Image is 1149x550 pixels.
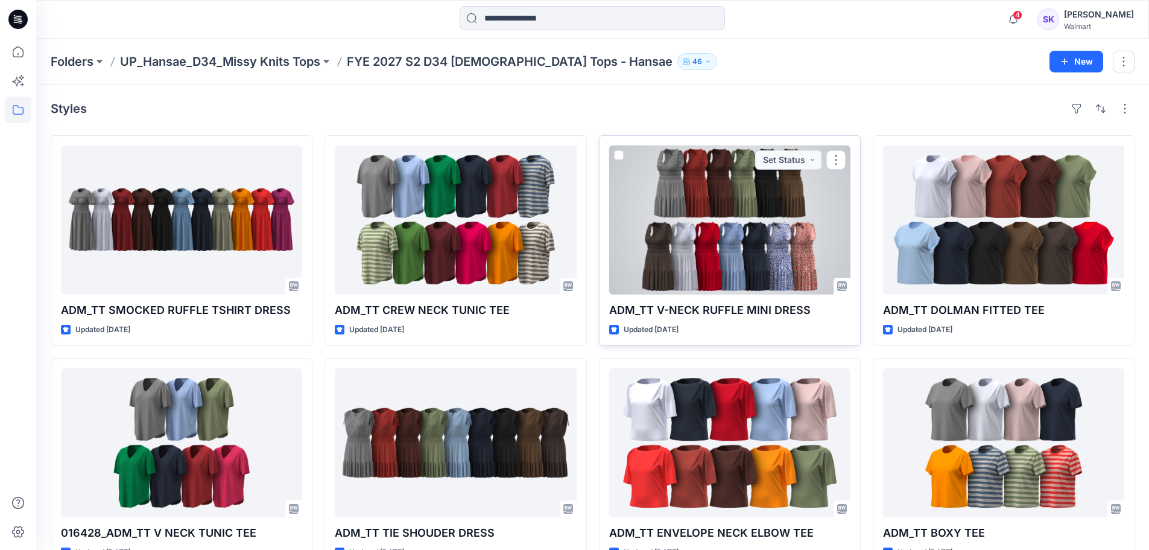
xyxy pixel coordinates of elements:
[120,53,320,70] a: UP_Hansae_D34_Missy Knits Tops
[1064,22,1134,31] div: Walmart
[75,324,130,336] p: Updated [DATE]
[335,525,576,542] p: ADM_TT TIE SHOUDER DRESS
[335,302,576,319] p: ADM_TT CREW NECK TUNIC TEE
[335,145,576,295] a: ADM_TT CREW NECK TUNIC TEE
[1064,7,1134,22] div: [PERSON_NAME]
[897,324,952,336] p: Updated [DATE]
[883,368,1124,517] a: ADM_TT BOXY TEE
[609,525,850,542] p: ADM_TT ENVELOPE NECK ELBOW TEE
[609,302,850,319] p: ADM_TT V-NECK RUFFLE MINI DRESS
[677,53,717,70] button: 46
[61,525,302,542] p: 016428_ADM_TT V NECK TUNIC TEE
[61,302,302,319] p: ADM_TT SMOCKED RUFFLE TSHIRT DRESS
[624,324,679,336] p: Updated [DATE]
[1013,10,1022,20] span: 4
[335,368,576,517] a: ADM_TT TIE SHOUDER DRESS
[609,368,850,517] a: ADM_TT ENVELOPE NECK ELBOW TEE
[61,145,302,295] a: ADM_TT SMOCKED RUFFLE TSHIRT DRESS
[349,324,404,336] p: Updated [DATE]
[883,145,1124,295] a: ADM_TT DOLMAN FITTED TEE
[347,53,673,70] p: FYE 2027 S2 D34 [DEMOGRAPHIC_DATA] Tops - Hansae
[51,53,93,70] a: Folders
[51,101,87,116] h4: Styles
[609,145,850,295] a: ADM_TT V-NECK RUFFLE MINI DRESS
[883,302,1124,319] p: ADM_TT DOLMAN FITTED TEE
[61,368,302,517] a: 016428_ADM_TT V NECK TUNIC TEE
[692,55,702,68] p: 46
[1049,51,1103,72] button: New
[1037,8,1059,30] div: SK
[883,525,1124,542] p: ADM_TT BOXY TEE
